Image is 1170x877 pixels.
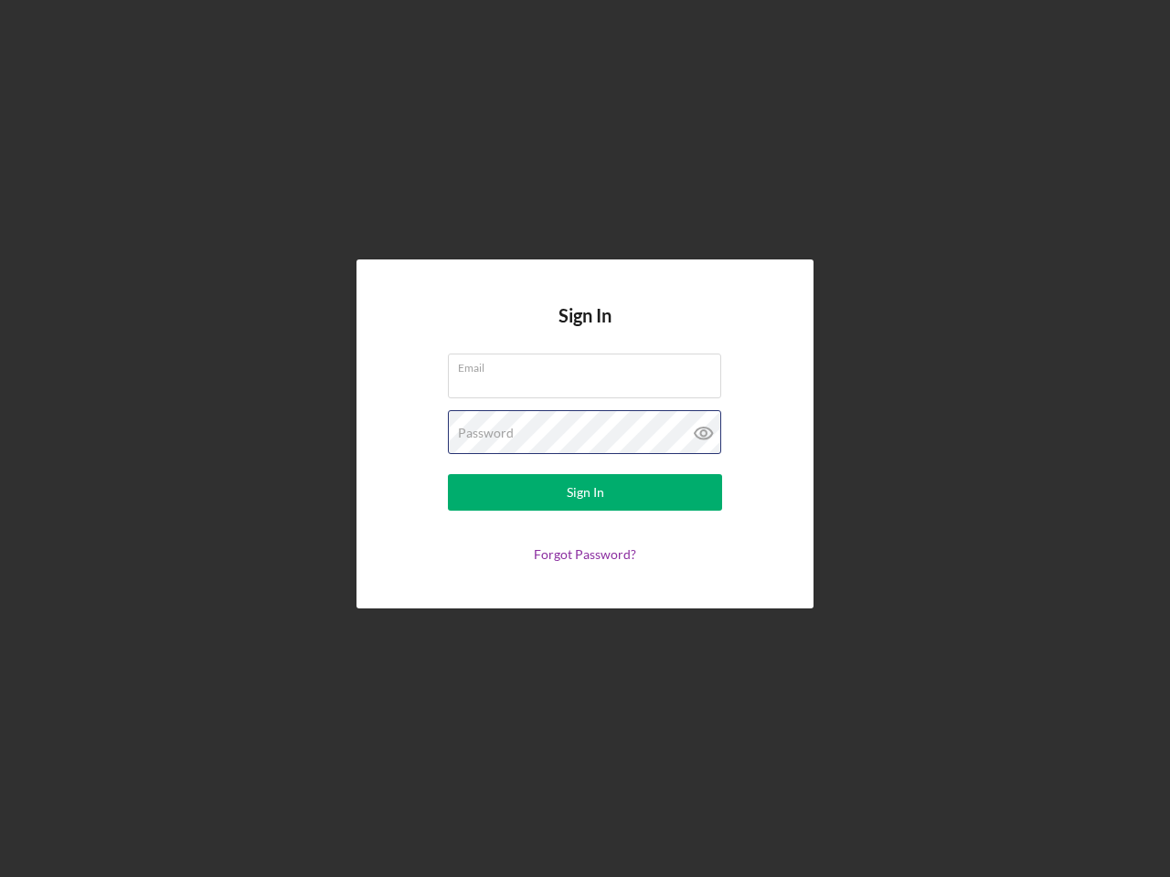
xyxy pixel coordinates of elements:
[534,546,636,562] a: Forgot Password?
[458,354,721,375] label: Email
[558,305,612,354] h4: Sign In
[458,426,514,440] label: Password
[448,474,722,511] button: Sign In
[567,474,604,511] div: Sign In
